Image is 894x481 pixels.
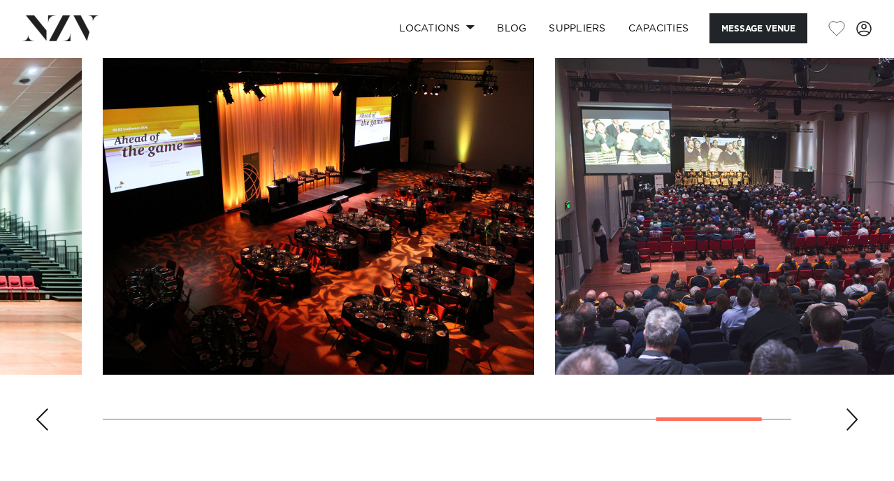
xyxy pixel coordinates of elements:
a: Locations [388,13,486,43]
a: Capacities [617,13,700,43]
img: nzv-logo.png [22,15,99,41]
button: Message Venue [709,13,807,43]
swiper-slide: 9 / 10 [103,58,534,375]
a: SUPPLIERS [538,13,617,43]
a: BLOG [486,13,538,43]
